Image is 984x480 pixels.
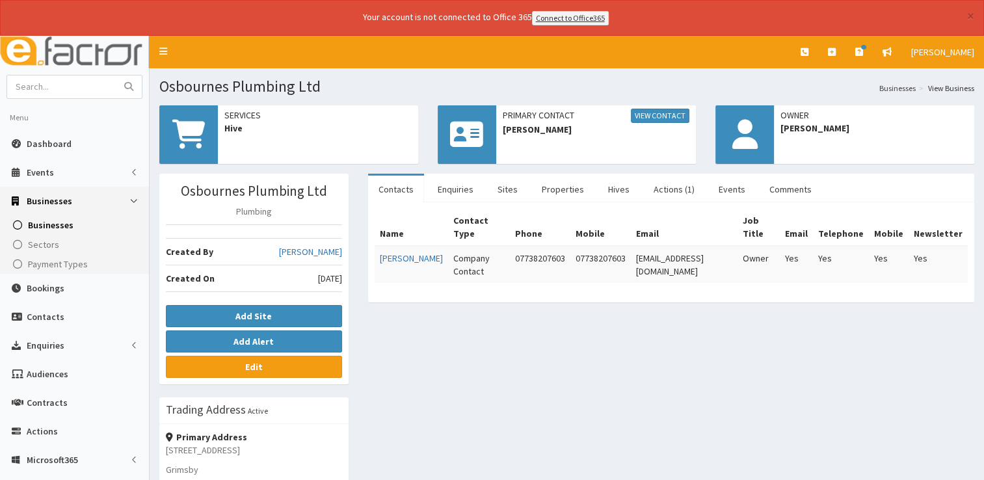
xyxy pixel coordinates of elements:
[166,463,342,476] p: Grimsby
[318,272,342,285] span: [DATE]
[813,246,869,283] td: Yes
[166,444,342,457] p: [STREET_ADDRESS]
[869,209,909,246] th: Mobile
[3,235,149,254] a: Sectors
[869,246,909,283] td: Yes
[909,209,968,246] th: Newsletter
[27,368,68,380] span: Audiences
[813,209,869,246] th: Telephone
[166,356,342,378] a: Edit
[28,219,73,231] span: Businesses
[27,425,58,437] span: Actions
[448,246,510,283] td: Company Contact
[510,246,570,283] td: 07738207603
[916,83,974,94] li: View Business
[27,311,64,323] span: Contacts
[233,336,274,347] b: Add Alert
[487,176,528,203] a: Sites
[3,254,149,274] a: Payment Types
[911,46,974,58] span: [PERSON_NAME]
[166,404,246,416] h3: Trading Address
[570,246,631,283] td: 07738207603
[224,122,412,135] span: Hive
[245,361,263,373] b: Edit
[967,9,974,23] button: ×
[427,176,484,203] a: Enquiries
[368,176,424,203] a: Contacts
[631,109,689,123] a: View Contact
[279,245,342,258] a: [PERSON_NAME]
[532,11,609,25] a: Connect to Office365
[27,454,78,466] span: Microsoft365
[166,330,342,353] button: Add Alert
[631,246,738,283] td: [EMAIL_ADDRESS][DOMAIN_NAME]
[27,282,64,294] span: Bookings
[27,397,68,408] span: Contracts
[27,167,54,178] span: Events
[598,176,640,203] a: Hives
[503,109,690,123] span: Primary Contact
[708,176,756,203] a: Events
[166,183,342,198] h3: Osbournes Plumbing Ltd
[738,209,780,246] th: Job Title
[224,109,412,122] span: Services
[570,209,631,246] th: Mobile
[7,75,116,98] input: Search...
[510,209,570,246] th: Phone
[166,431,247,443] strong: Primary Address
[780,209,813,246] th: Email
[531,176,594,203] a: Properties
[166,246,213,258] b: Created By
[159,78,974,95] h1: Osbournes Plumbing Ltd
[235,310,272,322] b: Add Site
[248,406,268,416] small: Active
[780,246,813,283] td: Yes
[105,10,866,25] div: Your account is not connected to Office 365
[631,209,738,246] th: Email
[901,36,984,68] a: [PERSON_NAME]
[759,176,822,203] a: Comments
[166,205,342,218] p: Plumbing
[879,83,916,94] a: Businesses
[380,252,443,264] a: [PERSON_NAME]
[166,273,215,284] b: Created On
[27,340,64,351] span: Enquiries
[375,209,448,246] th: Name
[643,176,705,203] a: Actions (1)
[448,209,510,246] th: Contact Type
[27,138,72,150] span: Dashboard
[27,195,72,207] span: Businesses
[28,239,59,250] span: Sectors
[780,122,968,135] span: [PERSON_NAME]
[28,258,88,270] span: Payment Types
[780,109,968,122] span: Owner
[909,246,968,283] td: Yes
[503,123,690,136] span: [PERSON_NAME]
[3,215,149,235] a: Businesses
[738,246,780,283] td: Owner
